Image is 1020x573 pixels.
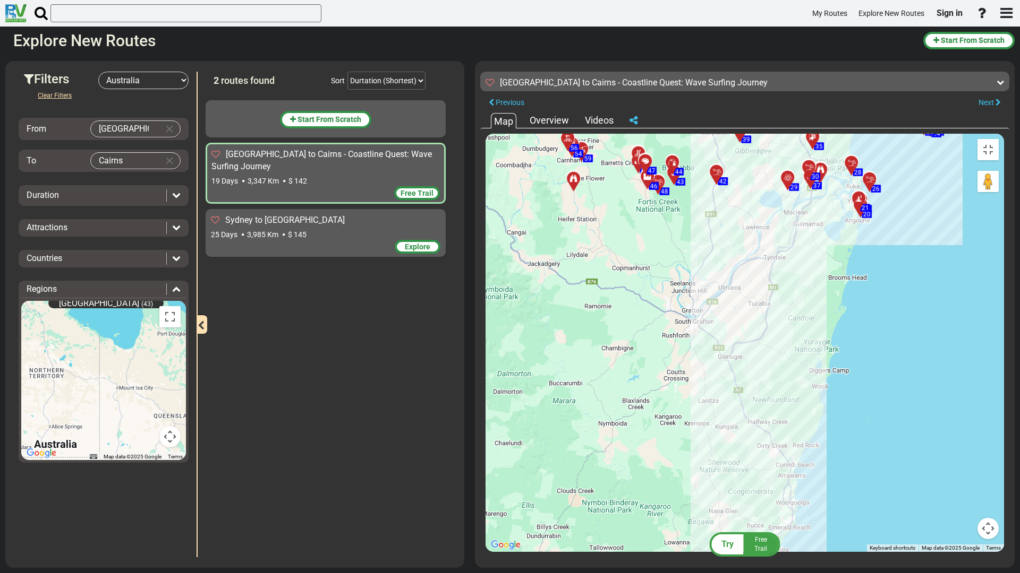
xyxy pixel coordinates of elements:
span: Duration [27,190,59,200]
span: Regions [27,284,57,294]
div: Duration [21,189,186,202]
span: Next [979,98,994,107]
span: 54 [575,150,582,157]
span: 19 Days [211,177,238,185]
div: Overview [527,114,572,127]
button: Drag Pegman onto the map to open Street View [977,171,999,192]
button: Next [970,95,1009,110]
span: 44 [675,168,683,175]
div: Attractions [21,222,186,234]
span: 46 [650,182,658,189]
span: 28 [854,168,862,176]
button: Map camera controls [977,518,999,539]
button: Toggle fullscreen view [977,139,999,160]
div: Videos [582,114,616,127]
span: 47 [648,167,656,174]
span: My Routes [812,9,847,18]
span: routes found [221,75,275,86]
button: Clear Input [161,153,177,169]
span: $ 145 [288,230,307,239]
div: Regions [21,283,186,296]
span: 29 [790,183,798,190]
span: 20 [863,210,871,218]
span: (43) [141,300,153,308]
button: Toggle fullscreen view [159,306,181,327]
span: 26 [872,185,880,192]
a: Open this area in Google Maps (opens a new window) [24,446,59,460]
span: $ 142 [288,177,307,185]
span: 42 [719,177,727,185]
span: 43 [677,178,684,185]
span: 25 [926,128,934,135]
sapn: [GEOGRAPHIC_DATA] to Cairns - Coastline Quest: Wave Surfing Journey [500,77,768,88]
span: Sign in [937,8,963,18]
div: Free Trail [394,186,440,200]
span: 3,347 Km [248,177,279,185]
img: RvPlanetLogo.png [5,4,27,22]
span: To [27,155,36,166]
span: Free Trail [754,536,767,552]
a: My Routes [807,3,852,24]
button: Start From Scratch [923,32,1015,49]
span: 59 [584,154,592,162]
button: Keyboard shortcuts [870,544,915,552]
button: Start From Scratch [280,111,371,128]
button: Clear Filters [29,89,80,102]
h3: Filters [24,72,98,86]
img: Google [488,538,523,552]
a: Open this area in Google Maps (opens a new window) [488,538,523,552]
button: Map camera controls [159,426,181,447]
a: Sign in [932,2,967,24]
span: 21 [862,204,869,211]
button: Clear Input [161,121,177,137]
span: Countries [27,253,62,263]
input: Select [91,153,159,169]
span: 3,985 Km [247,230,278,239]
input: Select [91,121,159,137]
span: 22 [936,128,943,135]
span: Map data ©2025 Google [922,545,980,551]
span: Sydney to [GEOGRAPHIC_DATA] [225,215,345,225]
span: 56 [571,144,578,151]
span: 37 [813,181,821,189]
span: Map data ©2025 Google [104,454,161,459]
a: Terms (opens in new tab) [986,545,1001,551]
button: Keyboard shortcuts [90,453,97,461]
span: Try [721,539,734,549]
span: 30 [812,172,819,180]
span: 25 Days [211,230,237,239]
div: Sydney to [GEOGRAPHIC_DATA] 25 Days 3,985 Km $ 145 Explore [206,209,446,257]
span: [GEOGRAPHIC_DATA] to Cairns - Coastline Quest: Wave Surfing Journey [211,149,432,171]
div: [GEOGRAPHIC_DATA] to Cairns - Coastline Quest: Wave Surfing Journey 19 Days 3,347 Km $ 142 Free T... [206,143,446,204]
div: Explore [395,240,440,254]
div: Countries [21,253,186,265]
img: Google [24,446,59,460]
span: 2 [214,75,219,86]
span: [GEOGRAPHIC_DATA] [59,298,139,308]
a: Terms (opens in new tab) [168,454,183,459]
div: Map [491,113,516,128]
span: 39 [743,135,750,143]
span: From [27,124,46,134]
button: Try FreeTrail [707,532,784,557]
div: Sort [331,75,345,86]
span: Attractions [27,222,67,232]
button: Previous [480,95,533,110]
h2: Explore New Routes [13,32,915,49]
span: Explore [405,242,430,251]
span: Start From Scratch [297,115,361,124]
a: Explore New Routes [854,3,929,24]
span: 24 [933,129,940,137]
span: 35 [815,142,823,150]
span: Previous [496,98,524,107]
span: Explore New Routes [858,9,924,18]
span: Free Trail [401,189,433,197]
span: 48 [661,187,668,195]
span: Start From Scratch [941,36,1005,45]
